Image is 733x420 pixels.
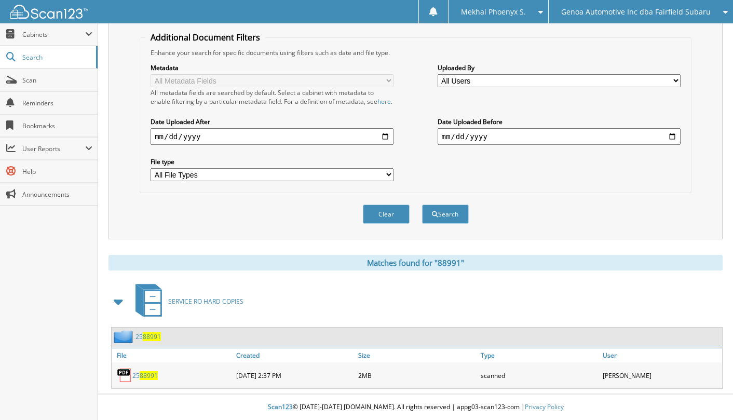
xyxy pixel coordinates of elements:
a: SERVICE RO HARD COPIES [129,281,243,322]
label: Uploaded By [438,63,681,72]
span: Cabinets [22,30,85,39]
a: Created [234,348,356,362]
a: User [600,348,722,362]
button: Clear [363,205,410,224]
div: © [DATE]-[DATE] [DOMAIN_NAME]. All rights reserved | appg03-scan123-com | [98,395,733,420]
span: 88991 [140,371,158,380]
div: scanned [478,365,600,386]
a: Type [478,348,600,362]
input: end [438,128,681,145]
label: File type [151,157,393,166]
div: Enhance your search for specific documents using filters such as date and file type. [145,48,686,57]
div: 2MB [356,365,478,386]
span: User Reports [22,144,85,153]
label: Date Uploaded Before [438,117,681,126]
span: Help [22,167,92,176]
span: 88991 [143,332,161,341]
img: PDF.png [117,368,132,383]
span: SERVICE RO HARD COPIES [168,297,243,306]
a: here [377,97,391,106]
div: Matches found for "88991" [108,255,723,270]
span: Scan [22,76,92,85]
label: Metadata [151,63,393,72]
div: [PERSON_NAME] [600,365,722,386]
iframe: Chat Widget [681,370,733,420]
span: Mekhai Phoenyx S. [461,9,526,15]
span: Search [22,53,91,62]
div: [DATE] 2:37 PM [234,365,356,386]
span: Announcements [22,190,92,199]
a: 2588991 [135,332,161,341]
img: folder2.png [114,330,135,343]
span: Scan123 [268,402,293,411]
div: All metadata fields are searched by default. Select a cabinet with metadata to enable filtering b... [151,88,393,106]
a: Privacy Policy [525,402,564,411]
img: scan123-logo-white.svg [10,5,88,19]
button: Search [422,205,469,224]
label: Date Uploaded After [151,117,393,126]
a: File [112,348,234,362]
span: Reminders [22,99,92,107]
span: Bookmarks [22,121,92,130]
span: Genoa Automotive Inc dba Fairfield Subaru [561,9,711,15]
a: Size [356,348,478,362]
legend: Additional Document Filters [145,32,265,43]
a: 2588991 [132,371,158,380]
input: start [151,128,393,145]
